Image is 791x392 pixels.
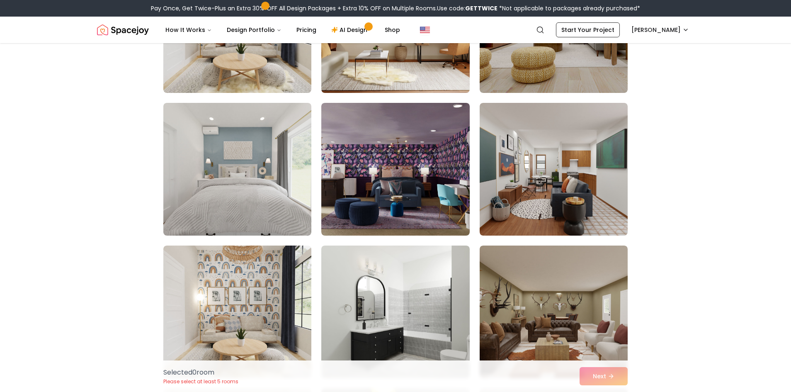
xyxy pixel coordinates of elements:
div: Pay Once, Get Twice-Plus an Extra 30% OFF All Design Packages + Extra 10% OFF on Multiple Rooms. [151,4,640,12]
button: [PERSON_NAME] [626,22,694,37]
img: Room room-92 [321,246,469,378]
img: Room room-88 [163,103,311,236]
a: AI Design [325,22,376,38]
img: United States [420,25,430,35]
img: Spacejoy Logo [97,22,149,38]
img: Room room-91 [163,246,311,378]
b: GETTWICE [465,4,497,12]
nav: Global [97,17,694,43]
span: *Not applicable to packages already purchased* [497,4,640,12]
button: Design Portfolio [220,22,288,38]
span: Use code: [437,4,497,12]
img: Room room-89 [321,103,469,236]
nav: Main [159,22,407,38]
p: Please select at least 5 rooms [163,378,238,385]
a: Shop [378,22,407,38]
img: Room room-93 [480,246,628,378]
img: Room room-90 [480,103,628,236]
a: Spacejoy [97,22,149,38]
p: Selected 0 room [163,368,238,377]
a: Start Your Project [556,22,620,37]
button: How It Works [159,22,218,38]
a: Pricing [290,22,323,38]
